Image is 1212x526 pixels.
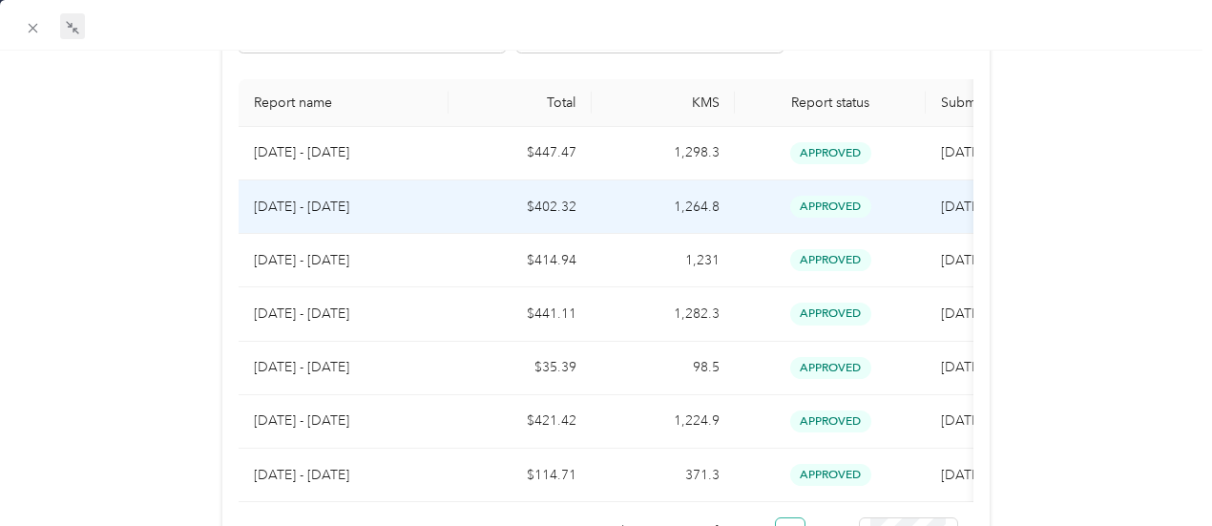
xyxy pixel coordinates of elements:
[592,180,735,234] td: 1,264.8
[592,342,735,395] td: 98.5
[750,95,910,111] span: Report status
[941,144,983,160] span: [DATE]
[254,465,433,486] p: [DATE] - [DATE]
[790,196,871,218] span: approved
[254,410,433,431] p: [DATE] - [DATE]
[254,197,433,218] p: [DATE] - [DATE]
[254,142,433,163] p: [DATE] - [DATE]
[254,250,433,271] p: [DATE] - [DATE]
[449,287,592,341] td: $441.11
[449,342,592,395] td: $35.39
[449,127,592,180] td: $447.47
[464,95,576,111] div: Total
[449,180,592,234] td: $402.32
[790,410,871,432] span: approved
[592,287,735,341] td: 1,282.3
[592,234,735,287] td: 1,231
[941,359,983,375] span: [DATE]
[592,127,735,180] td: 1,298.3
[592,395,735,449] td: 1,224.9
[449,234,592,287] td: $414.94
[941,412,983,429] span: [DATE]
[449,449,592,502] td: $114.71
[941,199,983,215] span: [DATE]
[254,357,433,378] p: [DATE] - [DATE]
[449,395,592,449] td: $421.42
[254,304,433,325] p: [DATE] - [DATE]
[607,95,720,111] div: KMS
[790,357,871,379] span: approved
[790,142,871,164] span: approved
[941,305,983,322] span: [DATE]
[239,79,449,127] th: Report name
[790,464,871,486] span: approved
[941,467,983,483] span: [DATE]
[1105,419,1212,526] iframe: Everlance-gr Chat Button Frame
[941,252,983,268] span: [DATE]
[926,79,1069,127] th: Submitted on
[592,449,735,502] td: 371.3
[790,249,871,271] span: approved
[790,303,871,325] span: approved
